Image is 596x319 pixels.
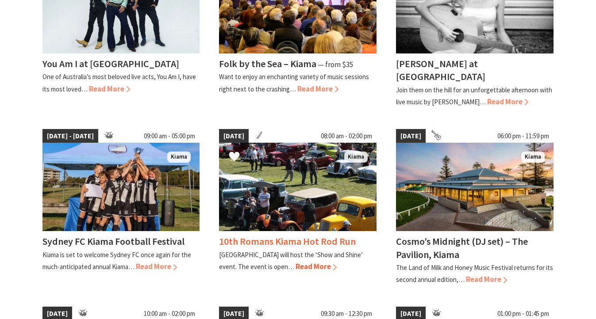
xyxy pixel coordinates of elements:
h4: Cosmo’s Midnight (DJ set) – The Pavilion, Kiama [396,235,528,260]
span: [DATE] - [DATE] [42,129,98,143]
span: Read More [296,262,337,271]
img: Land of Milk an Honey Festival [396,143,554,231]
button: Click to Favourite 10th Romans Kiama Hot Rod Run [220,142,249,172]
span: 08:00 am - 02:00 pm [316,129,377,143]
img: Hot Rod Run Kiama [219,143,377,231]
h4: Sydney FC Kiama Football Festival [42,235,185,247]
img: sfc-kiama-football-festival-2 [42,143,200,231]
a: [DATE] - [DATE] 09:00 am - 05:00 pm sfc-kiama-football-festival-2 Kiama Sydney FC Kiama Football ... [42,129,200,285]
p: Join them on the hill for an unforgettable afternoon with live music by [PERSON_NAME]… [396,86,552,106]
span: [DATE] [219,129,249,143]
a: [DATE] 06:00 pm - 11:59 pm Land of Milk an Honey Festival Kiama Cosmo’s Midnight (DJ set) – The P... [396,129,554,285]
span: Read More [297,84,338,94]
span: 06:00 pm - 11:59 pm [493,129,554,143]
p: [GEOGRAPHIC_DATA] will host the ‘Show and Shine’ event. The event is open… [219,251,363,271]
h4: Folk by the Sea – Kiama [219,57,316,70]
span: Read More [466,274,507,284]
span: Kiama [521,152,545,163]
span: 09:00 am - 05:00 pm [139,129,200,143]
p: The Land of Milk and Honey Music Festival returns for its second annual edition,… [396,263,553,284]
span: Read More [89,84,130,94]
span: Kiama [167,152,191,163]
p: Kiama is set to welcome Sydney FC once again for the much-anticipated annual Kiama… [42,251,191,271]
h4: 10th Romans Kiama Hot Rod Run [219,235,356,247]
span: Kiama [344,152,368,163]
span: Read More [136,262,177,271]
h4: [PERSON_NAME] at [GEOGRAPHIC_DATA] [396,57,485,83]
p: Want to enjoy an enchanting variety of music sessions right next to the crashing… [219,72,369,93]
a: [DATE] 08:00 am - 02:00 pm Hot Rod Run Kiama Kiama 10th Romans Kiama Hot Rod Run [GEOGRAPHIC_DATA... [219,129,377,285]
p: One of Australia’s most beloved live acts, You Am I, have its most loved… [42,72,196,93]
span: ⁠— from $35 [318,60,353,69]
span: Read More [487,97,528,106]
span: [DATE] [396,129,426,143]
h4: You Am I at [GEOGRAPHIC_DATA] [42,57,179,70]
